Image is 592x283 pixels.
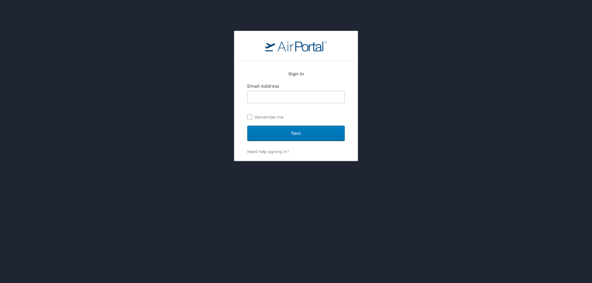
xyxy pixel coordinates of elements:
input: Next [247,126,345,141]
label: Email Address [247,83,279,89]
h2: Sign In [247,70,345,77]
label: Remember me [247,112,345,122]
a: Need help signing in? [247,149,289,154]
img: logo [265,40,327,51]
